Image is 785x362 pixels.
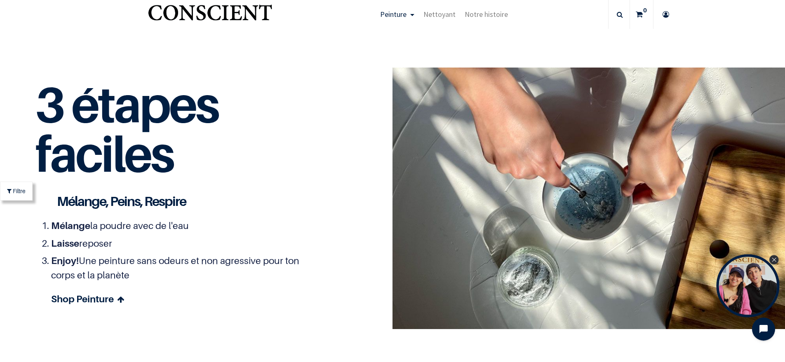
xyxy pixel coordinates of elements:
div: Tolstoy bubble widget [717,255,780,318]
li: Une peinture sans odeurs et non agressive pour ton corps et la planète [51,254,313,282]
span: Filtre [13,187,26,195]
span: Laisse [51,238,79,249]
span: 3 étapes faciles [35,75,219,183]
span: Enjoy! [51,255,79,266]
div: Open Tolstoy widget [717,255,780,318]
li: reposer [51,236,313,251]
span: Notre histoire [465,9,508,19]
a: Shop Peinture [51,292,313,306]
div: Open Tolstoy [717,255,780,318]
span: Nettoyant [423,9,456,19]
sup: 0 [641,6,649,14]
span: Mélange [51,220,90,231]
li: la poudre avec de l'eau [51,219,313,233]
span: Mélange, Peins, Respire [57,193,186,209]
span: Peinture [380,9,407,19]
div: Close Tolstoy widget [769,255,778,264]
